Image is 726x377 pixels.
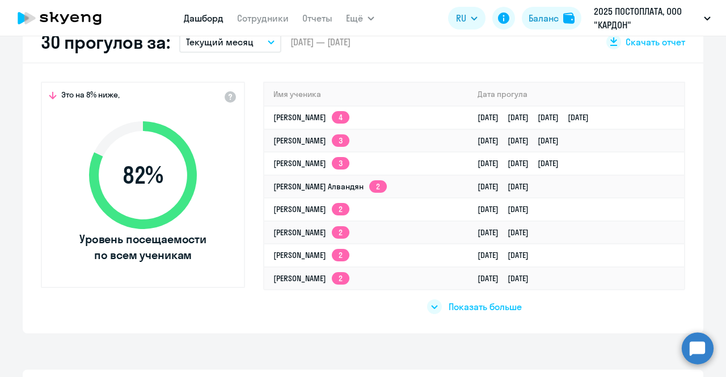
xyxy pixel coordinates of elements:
[529,11,559,25] div: Баланс
[273,227,349,238] a: [PERSON_NAME]2
[186,35,254,49] p: Текущий месяц
[478,181,538,192] a: [DATE][DATE]
[273,181,387,192] a: [PERSON_NAME] Алвандян2
[61,90,120,103] span: Это на 8% ниже,
[78,231,208,263] span: Уровень посещаемости по всем ученикам
[478,227,538,238] a: [DATE][DATE]
[332,272,349,285] app-skyeng-badge: 2
[332,226,349,239] app-skyeng-badge: 2
[78,162,208,189] span: 82 %
[594,5,699,32] p: 2025 ПОСТОПЛАТА, ООО "КАРДОН"
[332,134,349,147] app-skyeng-badge: 3
[290,36,351,48] span: [DATE] — [DATE]
[478,250,538,260] a: [DATE][DATE]
[41,31,170,53] h2: 30 прогулов за:
[332,157,349,170] app-skyeng-badge: 3
[588,5,716,32] button: 2025 ПОСТОПЛАТА, ООО "КАРДОН"
[332,203,349,215] app-skyeng-badge: 2
[273,112,349,122] a: [PERSON_NAME]4
[478,135,568,146] a: [DATE][DATE][DATE]
[273,158,349,168] a: [PERSON_NAME]3
[449,300,522,313] span: Показать больше
[478,112,598,122] a: [DATE][DATE][DATE][DATE]
[332,111,349,124] app-skyeng-badge: 4
[478,158,568,168] a: [DATE][DATE][DATE]
[273,250,349,260] a: [PERSON_NAME]2
[478,273,538,283] a: [DATE][DATE]
[448,7,486,29] button: RU
[273,135,349,146] a: [PERSON_NAME]3
[346,11,363,25] span: Ещё
[478,204,538,214] a: [DATE][DATE]
[179,31,281,53] button: Текущий месяц
[626,36,685,48] span: Скачать отчет
[237,12,289,24] a: Сотрудники
[522,7,581,29] button: Балансbalance
[302,12,332,24] a: Отчеты
[273,204,349,214] a: [PERSON_NAME]2
[264,83,468,106] th: Имя ученика
[184,12,223,24] a: Дашборд
[369,180,387,193] app-skyeng-badge: 2
[332,249,349,261] app-skyeng-badge: 2
[456,11,466,25] span: RU
[273,273,349,283] a: [PERSON_NAME]2
[346,7,374,29] button: Ещё
[468,83,684,106] th: Дата прогула
[563,12,575,24] img: balance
